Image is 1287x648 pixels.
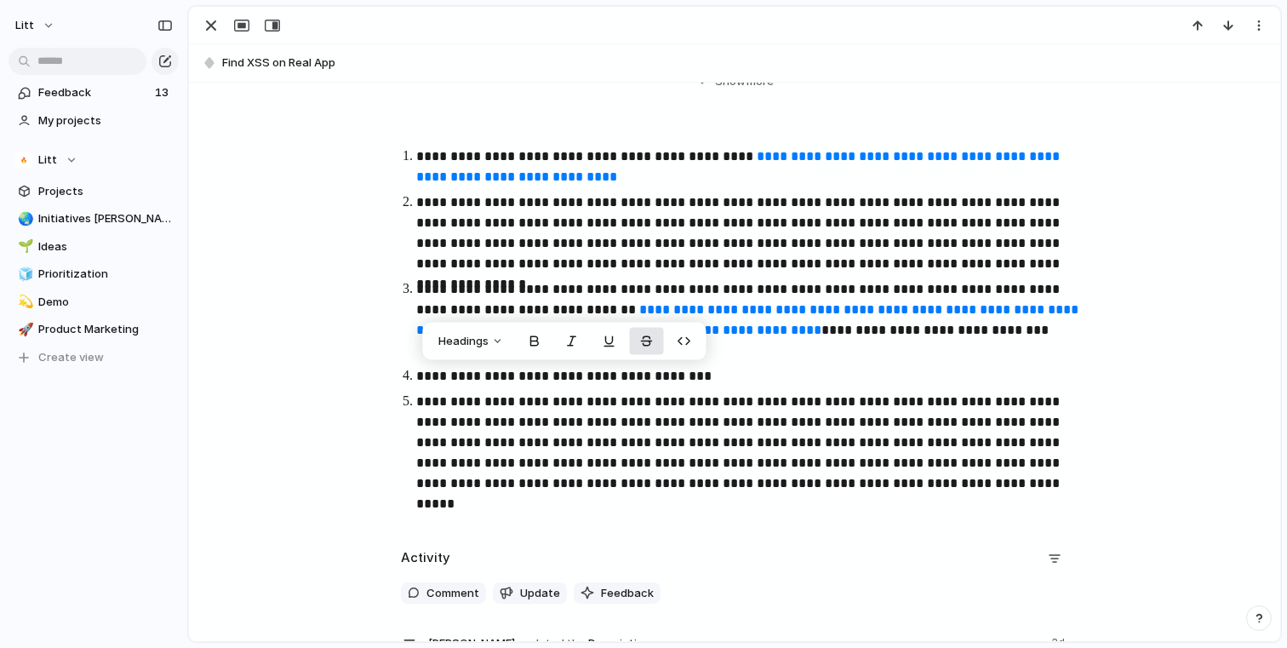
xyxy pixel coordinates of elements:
a: 🧊Prioritization [9,261,179,287]
div: 🌱 [18,237,30,256]
span: Find XSS on Real App [222,54,1273,72]
button: 🚀 [15,321,32,338]
button: 🌱 [15,238,32,255]
span: 13 [155,84,172,101]
a: 💫Demo [9,290,179,315]
button: Find XSS on Real App [197,49,1273,77]
button: Litt [9,147,179,173]
span: Prioritization [38,266,173,283]
a: 🚀Product Marketing [9,317,179,342]
div: 🚀 [18,320,30,340]
a: My projects [9,108,179,134]
button: Comment [401,582,486,605]
span: Feedback [601,585,654,602]
div: 🌏 [18,209,30,229]
span: Feedback [38,84,150,101]
button: Create view [9,345,179,370]
h2: Activity [401,548,450,568]
button: 🌏 [15,210,32,227]
button: Feedback [574,582,661,605]
span: Litt [38,152,57,169]
a: Feedback13 [9,80,179,106]
span: Comment [426,585,479,602]
a: 🌏Initiatives [PERSON_NAME] [9,206,179,232]
button: 🧊 [15,266,32,283]
button: Update [493,582,567,605]
span: Ideas [38,238,173,255]
span: Projects [38,183,173,200]
button: Headings [428,328,514,355]
span: My projects [38,112,173,129]
span: Create view [38,349,104,366]
button: 💫 [15,294,32,311]
span: Product Marketing [38,321,173,338]
a: Projects [9,179,179,204]
button: Litt [8,12,64,39]
span: Initiatives [PERSON_NAME] [38,210,173,227]
span: Headings [438,333,489,350]
span: Litt [15,17,34,34]
div: 🧊 [18,265,30,284]
div: 💫 [18,292,30,312]
span: Demo [38,294,173,311]
a: 🌱Ideas [9,234,179,260]
span: Update [520,585,560,602]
